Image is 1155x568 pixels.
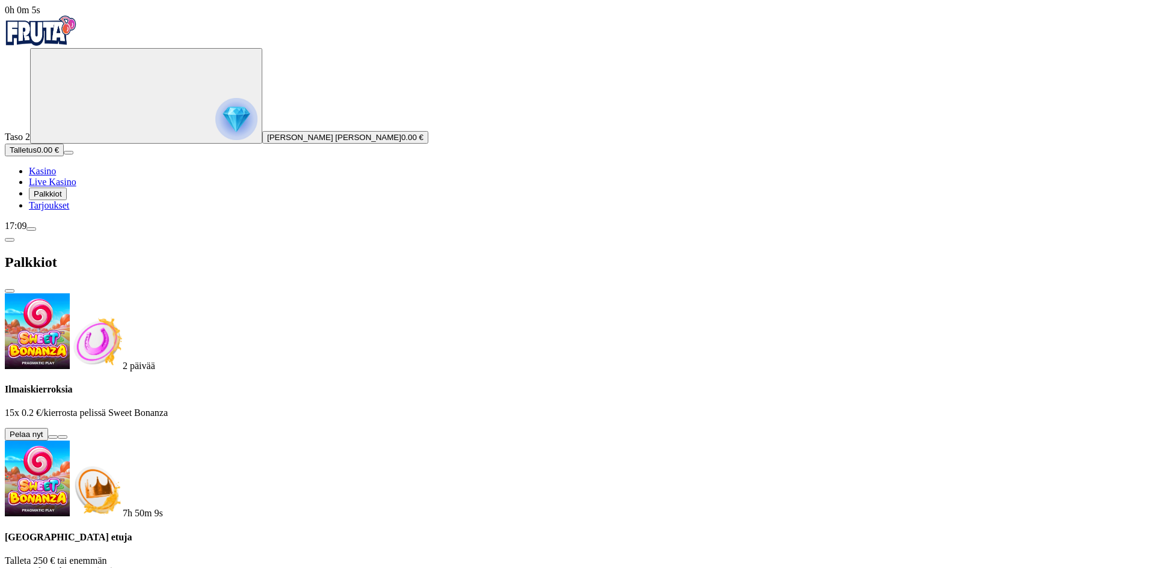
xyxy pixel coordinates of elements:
[5,5,40,15] span: user session time
[29,177,76,187] a: Live Kasino
[29,200,69,210] a: Tarjoukset
[5,254,1150,270] h2: Palkkiot
[5,238,14,242] button: chevron-left icon
[5,144,64,156] button: Talletusplus icon0.00 €
[262,131,428,144] button: [PERSON_NAME] [PERSON_NAME]0.00 €
[70,463,123,516] img: Deposit bonus icon
[5,293,70,369] img: Sweet Bonanza
[123,508,163,518] span: countdown
[5,441,70,516] img: Sweet Bonanza
[5,37,77,47] a: Fruta
[10,145,37,154] span: Talletus
[5,221,26,231] span: 17:09
[5,428,48,441] button: Pelaa nyt
[267,133,401,142] span: [PERSON_NAME] [PERSON_NAME]
[10,430,43,439] span: Pelaa nyt
[5,408,1150,418] p: 15x 0.2 €/kierrosta pelissä Sweet Bonanza
[58,435,67,439] button: info
[29,166,56,176] a: Kasino
[34,189,62,198] span: Palkkiot
[29,188,67,200] button: Palkkiot
[5,16,77,46] img: Fruta
[30,48,262,144] button: reward progress
[5,384,1150,395] h4: Ilmaiskierroksia
[70,316,123,369] img: Freespins bonus icon
[401,133,423,142] span: 0.00 €
[5,166,1150,211] nav: Main menu
[5,532,1150,543] h4: [GEOGRAPHIC_DATA] etuja
[5,132,30,142] span: Taso 2
[64,151,73,154] button: menu
[26,227,36,231] button: menu
[5,289,14,293] button: close
[123,361,155,371] span: countdown
[215,98,257,140] img: reward progress
[5,16,1150,211] nav: Primary
[37,145,59,154] span: 0.00 €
